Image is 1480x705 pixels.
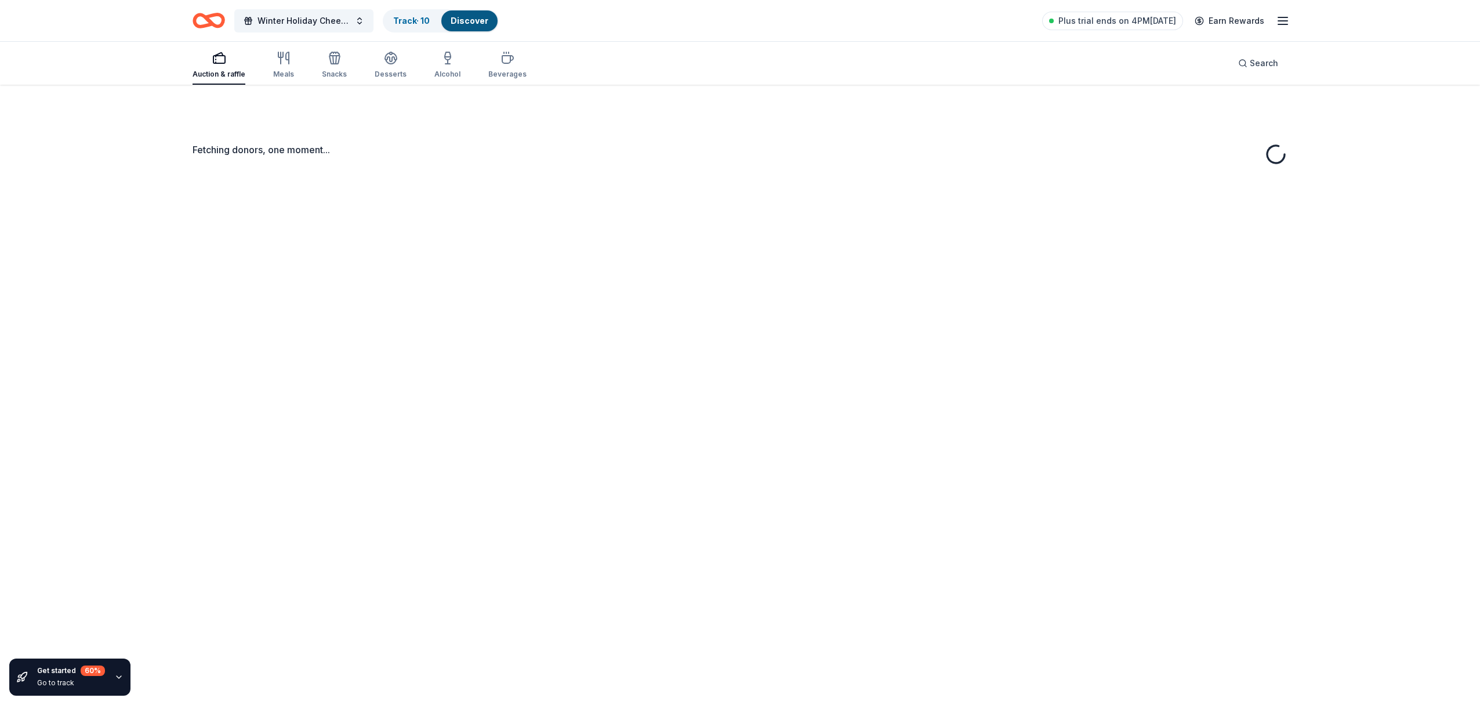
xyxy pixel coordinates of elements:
span: Search [1250,56,1278,70]
a: Plus trial ends on 4PM[DATE] [1042,12,1183,30]
button: Beverages [488,46,527,85]
span: Plus trial ends on 4PM[DATE] [1058,14,1176,28]
div: Beverages [488,70,527,79]
button: Search [1229,52,1287,75]
a: Discover [451,16,488,26]
div: Go to track [37,678,105,688]
button: Alcohol [434,46,460,85]
div: Auction & raffle [193,70,245,79]
button: Meals [273,46,294,85]
a: Track· 10 [393,16,430,26]
button: Winter Holiday Cheer Auction [234,9,373,32]
div: Snacks [322,70,347,79]
a: Earn Rewards [1188,10,1271,31]
button: Track· 10Discover [383,9,499,32]
div: Desserts [375,70,407,79]
button: Desserts [375,46,407,85]
div: Meals [273,70,294,79]
div: Get started [37,666,105,676]
div: 60 % [81,666,105,676]
div: Fetching donors, one moment... [193,143,1287,157]
button: Snacks [322,46,347,85]
span: Winter Holiday Cheer Auction [257,14,350,28]
div: Alcohol [434,70,460,79]
button: Auction & raffle [193,46,245,85]
a: Home [193,7,225,34]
